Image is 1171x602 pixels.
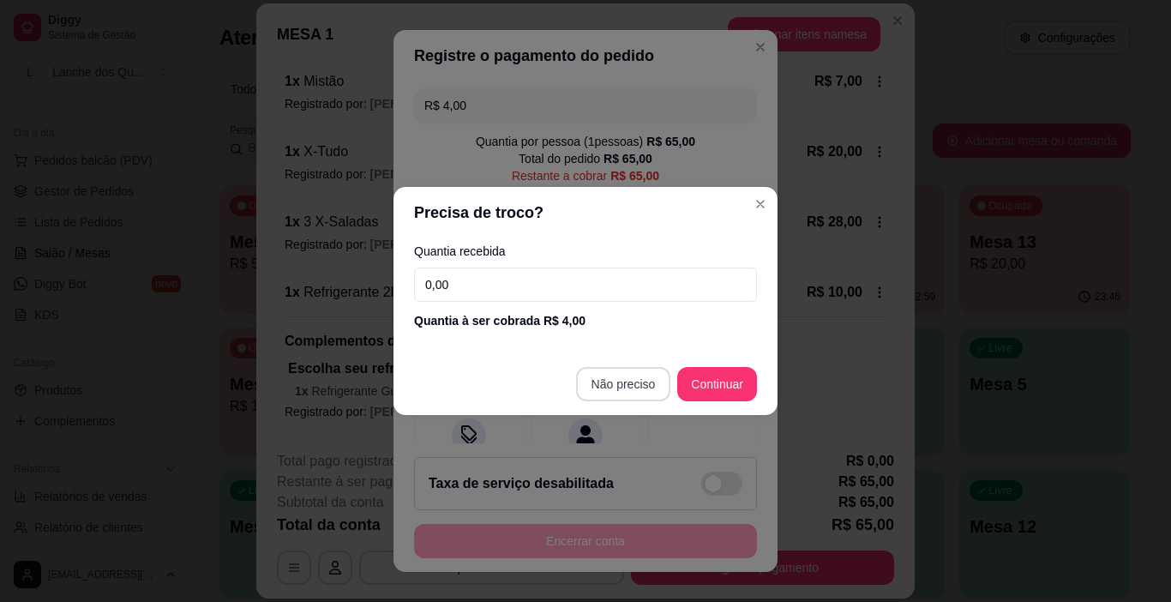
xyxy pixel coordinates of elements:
button: Close [747,190,774,218]
div: Quantia à ser cobrada R$ 4,00 [414,312,757,329]
header: Precisa de troco? [393,187,778,238]
button: Continuar [677,367,757,401]
button: Não preciso [576,367,671,401]
label: Quantia recebida [414,245,757,257]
